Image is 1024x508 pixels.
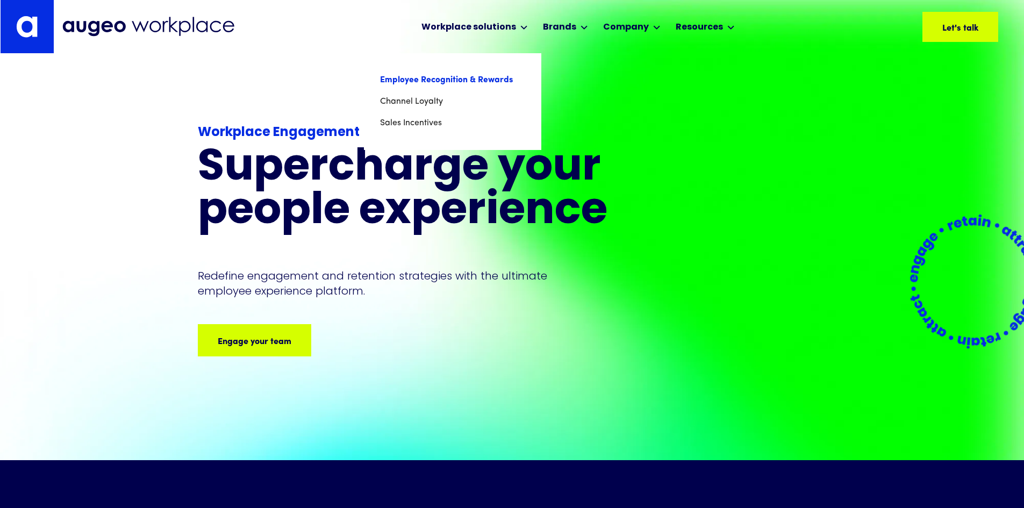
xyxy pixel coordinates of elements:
div: Resources [676,21,723,34]
nav: Workplace solutions [364,53,541,150]
a: Sales Incentives [380,112,525,134]
a: Employee Recognition & Rewards [380,69,525,91]
a: Let's talk [922,12,998,42]
img: Augeo's "a" monogram decorative logo in white. [16,16,38,38]
img: Augeo Workplace business unit full logo in mignight blue. [62,17,234,37]
a: Channel Loyalty [380,91,525,112]
div: Company [603,21,649,34]
div: Workplace solutions [421,21,516,34]
div: Brands [543,21,576,34]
